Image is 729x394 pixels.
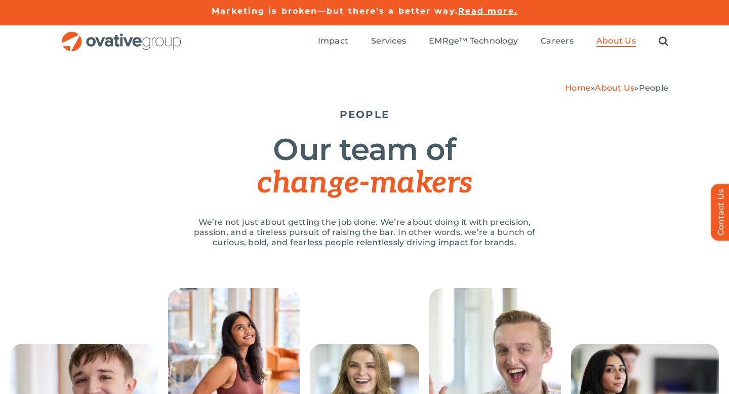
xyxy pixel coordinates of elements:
h1: Our team of [61,133,668,200]
span: Services [371,36,406,46]
span: Careers [541,36,574,46]
a: About Us [596,36,636,47]
span: EMRge™ Technology [429,36,518,46]
p: We’re not just about getting the job done. We’re about doing it with precision, passion, and a ti... [182,217,547,248]
a: Marketing is broken—but there’s a better way. [212,6,458,16]
span: change-makers [257,165,472,202]
a: Impact [318,36,348,47]
nav: Menu [318,25,668,58]
span: Impact [318,36,348,46]
span: » » [565,83,668,93]
a: OG_Full_horizontal_RGB [61,30,182,40]
a: Read more. [458,6,517,16]
a: About Us [595,83,634,93]
a: EMRge™ Technology [429,36,518,47]
h5: PEOPLE [61,108,668,121]
span: About Us [596,36,636,46]
a: Careers [541,36,574,47]
a: Search [659,36,668,47]
a: Services [371,36,406,47]
span: People [639,83,668,93]
a: Home [565,83,591,93]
